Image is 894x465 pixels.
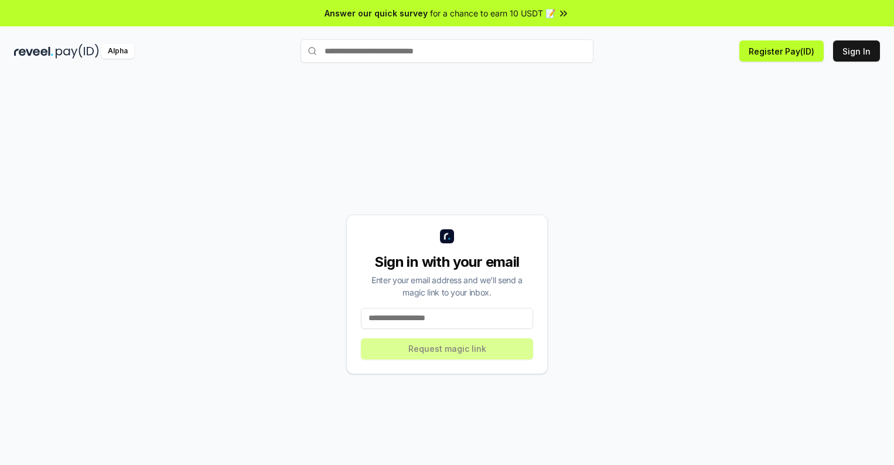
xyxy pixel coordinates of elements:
button: Register Pay(ID) [739,40,824,62]
button: Sign In [833,40,880,62]
div: Sign in with your email [361,253,533,271]
img: reveel_dark [14,44,53,59]
span: Answer our quick survey [325,7,428,19]
span: for a chance to earn 10 USDT 📝 [430,7,555,19]
img: logo_small [440,229,454,243]
div: Alpha [101,44,134,59]
div: Enter your email address and we’ll send a magic link to your inbox. [361,274,533,298]
img: pay_id [56,44,99,59]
